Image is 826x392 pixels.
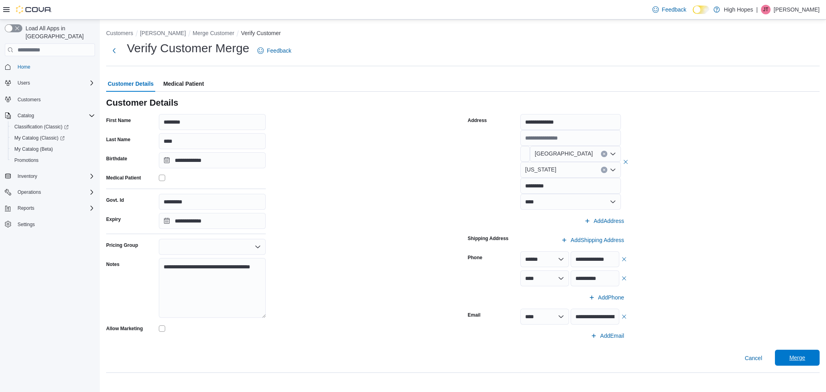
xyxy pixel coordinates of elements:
[14,171,40,181] button: Inventory
[14,157,39,163] span: Promotions
[724,5,753,14] p: High Hopes
[241,30,281,36] button: Verify Customer
[14,146,53,152] span: My Catalog (Beta)
[2,171,98,182] button: Inventory
[14,78,33,88] button: Users
[18,64,30,70] span: Home
[18,189,41,195] span: Operations
[581,213,627,229] button: AddAddress
[140,30,186,36] button: [PERSON_NAME]
[610,151,616,157] button: Open list of options
[2,187,98,198] button: Operations
[22,24,95,40] span: Load All Apps in [GEOGRAPHIC_DATA]
[11,144,56,154] a: My Catalog (Beta)
[18,205,34,211] span: Reports
[14,62,95,72] span: Home
[11,122,72,132] a: Classification (Classic)
[108,76,154,92] span: Customer Details
[601,151,607,157] button: Clear input
[745,354,762,362] span: Cancel
[106,43,122,59] button: Next
[18,97,41,103] span: Customers
[14,62,34,72] a: Home
[468,235,508,242] label: Shipping Address
[756,5,758,14] p: |
[587,328,627,344] button: AddEmail
[14,203,95,213] span: Reports
[106,30,133,36] button: Customers
[163,76,204,92] span: Medical Patient
[649,2,690,18] a: Feedback
[2,93,98,105] button: Customers
[11,133,95,143] span: My Catalog (Classic)
[775,350,820,366] button: Merge
[106,261,119,268] label: Notes
[11,133,68,143] a: My Catalog (Classic)
[14,203,38,213] button: Reports
[106,29,820,39] nav: An example of EuiBreadcrumbs
[11,122,95,132] span: Classification (Classic)
[11,156,42,165] a: Promotions
[468,312,480,318] label: Email
[127,40,249,56] h1: Verify Customer Merge
[14,94,95,104] span: Customers
[106,216,121,223] label: Expiry
[106,136,130,143] label: Last Name
[585,290,627,305] button: AddPhone
[8,121,98,132] a: Classification (Classic)
[14,219,95,229] span: Settings
[255,244,261,250] button: Open list of options
[106,197,124,203] label: Govt. Id
[11,144,95,154] span: My Catalog (Beta)
[106,117,131,124] label: First Name
[601,167,607,173] button: Clear input
[2,203,98,214] button: Reports
[662,6,686,14] span: Feedback
[789,354,805,362] span: Merge
[106,242,138,248] label: Pricing Group
[106,156,127,162] label: Birthdate
[16,6,52,14] img: Cova
[18,173,37,179] span: Inventory
[18,80,30,86] span: Users
[5,58,95,251] nav: Complex example
[18,112,34,119] span: Catalog
[14,187,95,197] span: Operations
[8,132,98,144] a: My Catalog (Classic)
[761,5,771,14] div: Jason Truong
[14,95,44,104] a: Customers
[14,187,44,197] button: Operations
[14,135,65,141] span: My Catalog (Classic)
[600,332,624,340] span: Add Email
[159,152,266,168] input: Press the down key to open a popover containing a calendar.
[14,78,95,88] span: Users
[8,155,98,166] button: Promotions
[8,144,98,155] button: My Catalog (Beta)
[106,325,143,332] label: Allow Marketing
[558,232,627,248] button: AddShipping Address
[763,5,768,14] span: JT
[525,165,556,174] span: [US_STATE]
[2,110,98,121] button: Catalog
[535,149,593,158] span: [GEOGRAPHIC_DATA]
[193,30,234,36] button: Merge Customer
[610,167,616,173] button: Open list of options
[468,117,487,124] label: Address
[14,124,69,130] span: Classification (Classic)
[2,77,98,89] button: Users
[2,219,98,230] button: Settings
[741,350,765,366] button: Cancel
[11,156,95,165] span: Promotions
[14,111,95,120] span: Catalog
[693,6,709,14] input: Dark Mode
[2,61,98,73] button: Home
[598,294,624,301] span: Add Phone
[774,5,820,14] p: [PERSON_NAME]
[106,98,178,108] h3: Customer Details
[106,175,141,181] label: Medical Patient
[254,43,294,59] a: Feedback
[14,111,37,120] button: Catalog
[594,217,624,225] span: Add Address
[468,254,482,261] label: Phone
